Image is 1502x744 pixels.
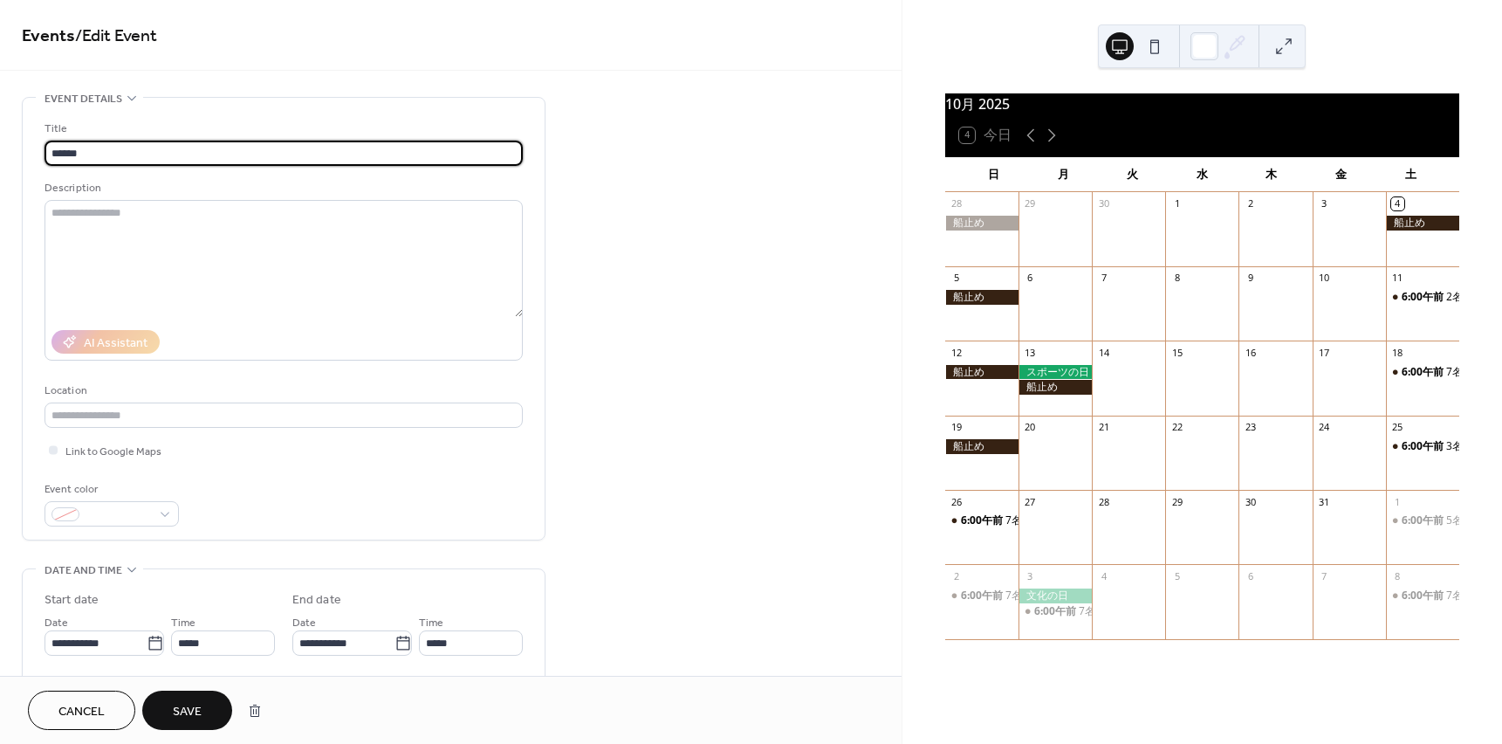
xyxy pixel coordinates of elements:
div: End date [292,591,341,610]
span: Cancel [58,703,105,721]
div: 21 [1097,421,1110,434]
div: 25 [1391,421,1404,434]
div: 28 [1097,495,1110,508]
div: 14 [1097,346,1110,359]
div: 7 [1097,272,1110,285]
div: 30 [1244,495,1257,508]
div: 1 [1391,495,1404,508]
div: 10月 2025 [945,93,1459,114]
div: 13 [1024,346,1037,359]
div: 15 [1170,346,1183,359]
div: 30 [1097,197,1110,210]
span: Save [173,703,202,721]
div: 12 [950,346,964,359]
div: Event color [45,480,175,499]
div: 土 [1375,157,1445,192]
div: 5 [950,272,964,285]
span: 6:00午前 [1402,439,1446,454]
div: 船止め [945,290,1018,305]
span: 6:00午前 [1402,365,1446,380]
div: 7名様募集中 [1018,604,1092,619]
span: 6:00午前 [1034,604,1079,619]
div: 7 [1318,569,1331,582]
div: 1 [1170,197,1183,210]
div: スポーツの日 [1018,365,1092,380]
div: Start date [45,591,99,610]
div: 7名様募集中 [945,589,1018,603]
div: 火 [1098,157,1168,192]
span: Date [292,614,316,632]
div: 7名様募集中 [945,513,1018,528]
div: 11 [1391,272,1404,285]
button: Cancel [28,691,135,730]
span: 6:00午前 [1402,589,1446,603]
div: Title [45,120,519,138]
div: 17 [1318,346,1331,359]
div: 2 [1244,197,1257,210]
div: 船止め [1018,380,1092,395]
div: 26 [950,495,964,508]
div: 3 [1318,197,1331,210]
div: 4 [1391,197,1404,210]
span: 6:00午前 [1402,290,1446,305]
div: 6 [1244,569,1257,582]
div: 10 [1318,272,1331,285]
div: 8 [1391,569,1404,582]
div: 金 [1307,157,1376,192]
div: 船止め [945,439,1018,454]
span: 6:00午前 [961,589,1005,603]
div: 4 [1097,569,1110,582]
div: Location [45,382,519,400]
a: Events [22,19,75,53]
div: 6 [1024,272,1037,285]
div: 7名様募集中 [1079,604,1137,619]
div: 月 [1028,157,1098,192]
div: 29 [1170,495,1183,508]
div: 船止め [945,365,1018,380]
div: 2名様募集中 [1386,290,1459,305]
span: 6:00午前 [961,513,1005,528]
div: 16 [1244,346,1257,359]
div: 31 [1318,495,1331,508]
div: 5名様募集中 [1386,513,1459,528]
div: 9 [1244,272,1257,285]
button: Save [142,691,232,730]
div: 7名様募集中 [1386,589,1459,603]
span: Event details [45,90,122,108]
div: 18 [1391,346,1404,359]
span: 6:00午前 [1402,513,1446,528]
span: Time [419,614,443,632]
div: 3 [1024,569,1037,582]
div: 3名様募集中 [1386,439,1459,454]
span: / Edit Event [75,19,157,53]
div: 19 [950,421,964,434]
div: 7名様募集中 [1005,589,1064,603]
div: 28 [950,197,964,210]
div: 2 [950,569,964,582]
div: 24 [1318,421,1331,434]
div: 20 [1024,421,1037,434]
span: Time [171,614,195,632]
div: 船止め [1386,216,1459,231]
div: 日 [959,157,1029,192]
div: 7名様募集中 [1005,513,1064,528]
span: Date [45,614,68,632]
div: 8 [1170,272,1183,285]
div: 7名様募集中 [1386,365,1459,380]
div: 5 [1170,569,1183,582]
span: Date and time [45,561,122,580]
div: 船止め [945,216,1018,231]
div: 23 [1244,421,1257,434]
div: 22 [1170,421,1183,434]
span: Link to Google Maps [65,443,161,461]
div: 文化の日 [1018,589,1092,603]
div: 木 [1237,157,1307,192]
div: Description [45,179,519,197]
div: 水 [1167,157,1237,192]
div: 27 [1024,495,1037,508]
div: 29 [1024,197,1037,210]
